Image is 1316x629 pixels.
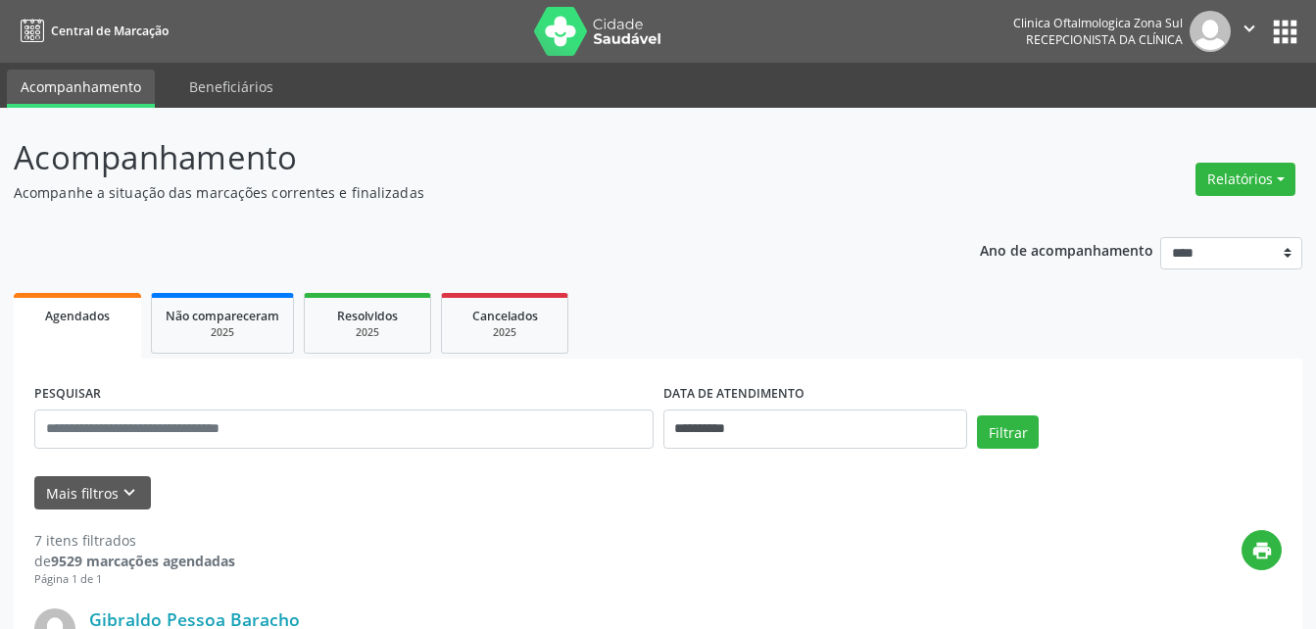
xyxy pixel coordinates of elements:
p: Ano de acompanhamento [980,237,1153,262]
div: 2025 [456,325,554,340]
strong: 9529 marcações agendadas [51,552,235,570]
span: Cancelados [472,308,538,324]
div: 2025 [166,325,279,340]
p: Acompanhamento [14,133,916,182]
div: 2025 [318,325,416,340]
span: Resolvidos [337,308,398,324]
div: 7 itens filtrados [34,530,235,551]
img: img [1190,11,1231,52]
span: Não compareceram [166,308,279,324]
span: Agendados [45,308,110,324]
a: Beneficiários [175,70,287,104]
i: keyboard_arrow_down [119,482,140,504]
a: Acompanhamento [7,70,155,108]
button: Filtrar [977,415,1039,449]
button: apps [1268,15,1302,49]
span: Central de Marcação [51,23,169,39]
button: Mais filtroskeyboard_arrow_down [34,476,151,510]
button: Relatórios [1195,163,1295,196]
i:  [1239,18,1260,39]
a: Central de Marcação [14,15,169,47]
i: print [1251,540,1273,561]
label: PESQUISAR [34,379,101,410]
div: de [34,551,235,571]
div: Página 1 de 1 [34,571,235,588]
span: Recepcionista da clínica [1026,31,1183,48]
label: DATA DE ATENDIMENTO [663,379,804,410]
p: Acompanhe a situação das marcações correntes e finalizadas [14,182,916,203]
button: print [1242,530,1282,570]
div: Clinica Oftalmologica Zona Sul [1013,15,1183,31]
button:  [1231,11,1268,52]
